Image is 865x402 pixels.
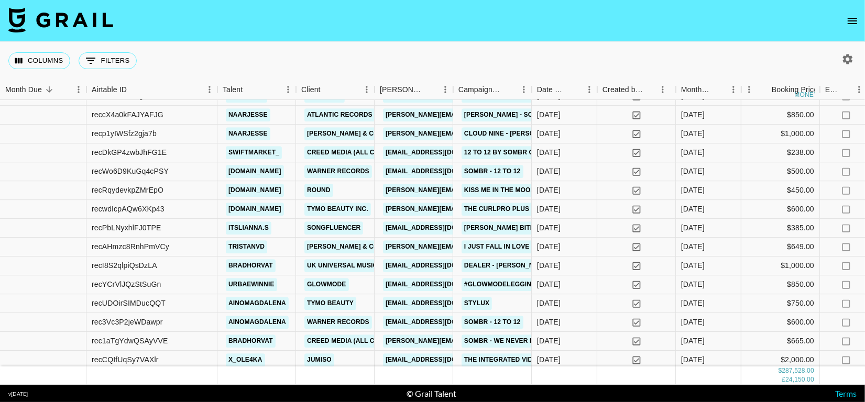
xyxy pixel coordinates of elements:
div: recPbLNyxhlFJ0TPE [92,223,161,233]
button: Menu [359,82,375,97]
div: Aug '25 [681,204,705,215]
button: Menu [726,82,741,97]
a: Warner Records [304,316,372,329]
a: [EMAIL_ADDRESS][DOMAIN_NAME] [383,353,500,366]
a: Dealer - [PERSON_NAME] [462,259,553,272]
a: sombr - 12 to 12 [462,165,523,178]
a: naarjesse [226,108,270,121]
div: $ [779,366,782,375]
div: $600.00 [741,200,820,219]
a: Kiss Me In The Moonlight - [PERSON_NAME] [462,184,617,197]
div: $850.00 [741,275,820,294]
button: Sort [42,82,57,97]
a: [DOMAIN_NAME] [226,184,284,197]
div: 4/8/2025 [537,298,561,309]
div: 3/8/2025 [537,355,561,365]
div: 4/8/2025 [537,317,561,328]
a: [PERSON_NAME][EMAIL_ADDRESS][PERSON_NAME][DOMAIN_NAME] [383,127,608,140]
div: $385.00 [741,219,820,238]
a: [EMAIL_ADDRESS][DOMAIN_NAME] [383,297,500,310]
div: Aug '25 [681,110,705,120]
button: Menu [437,82,453,97]
div: 10/8/2025 [537,242,561,252]
div: Aug '25 [681,317,705,328]
a: [EMAIL_ADDRESS][DOMAIN_NAME] [383,259,500,272]
button: Sort [643,82,658,97]
div: Created by Grail Team [597,80,676,100]
a: UK UNIVERSAL MUSIC OPERATIONS LIMITED [304,259,451,272]
div: Created by Grail Team [603,80,643,100]
div: recCQIfUqSy7VAXlr [92,355,159,365]
div: 6/8/2025 [537,336,561,347]
div: recWo6D9KuGq4cPSY [92,166,169,177]
div: Aug '25 [681,298,705,309]
a: ainomagdalena [226,297,289,310]
button: Sort [321,82,335,97]
a: tristanvd [226,240,267,253]
div: Aug '25 [681,355,705,365]
button: Menu [280,82,296,97]
a: sombr - we never dated [462,334,554,348]
div: Expenses: Remove Commission? [825,80,840,100]
button: Sort [567,82,582,97]
div: 4/8/2025 [537,280,561,290]
div: reccX4a0kFAJYAFJG [92,110,163,120]
a: [EMAIL_ADDRESS][DOMAIN_NAME] [383,165,500,178]
a: ainomagdalena [226,316,289,329]
a: Songfluencer [304,221,363,234]
div: Aug '25 [681,148,705,158]
button: Menu [516,82,532,97]
div: Date Created [537,80,567,100]
div: Talent [217,80,296,100]
div: 4/8/2025 [537,110,561,120]
div: $500.00 [741,162,820,181]
div: Aug '25 [681,166,705,177]
button: Show filters [79,52,137,69]
div: rec3Vc3P2jeWDawpr [92,317,163,328]
a: Round [304,184,333,197]
div: recDkGP4zwbJhFG1E [92,148,167,158]
a: Terms [835,388,857,398]
div: Month Due [5,80,42,100]
a: [EMAIL_ADDRESS][DOMAIN_NAME] [383,316,500,329]
div: Aug '25 [681,91,705,102]
div: 10/8/2025 [537,261,561,271]
div: $750.00 [741,294,820,313]
div: Talent [223,80,243,100]
a: bradhorvat [226,334,276,348]
div: Campaign (Type) [458,80,501,100]
div: 24,150.00 [785,376,814,385]
a: Cloud Nine - [PERSON_NAME] [462,127,566,140]
a: #GLOWMODEleggings CoreHold Leggings Campaign [462,278,653,291]
div: Booking Price [772,80,818,100]
button: Menu [741,82,757,97]
a: I Just Fall In Love Again - [PERSON_NAME] [462,240,614,253]
div: 287,528.00 [782,366,814,375]
div: 9/8/2025 [537,91,561,102]
a: TYMO BEAUTY INC. [304,203,371,216]
button: Menu [582,82,597,97]
div: recAHmzc8RnhPmVCy [92,242,169,252]
div: Client [296,80,375,100]
a: Creed Media (All Campaigns) [304,146,413,159]
a: [EMAIL_ADDRESS][DOMAIN_NAME] [383,146,500,159]
div: Aug '25 [681,242,705,252]
button: Menu [655,82,671,97]
a: [PERSON_NAME][EMAIL_ADDRESS][PERSON_NAME][DOMAIN_NAME] [383,240,608,253]
a: [PERSON_NAME] - SOAP [462,108,544,121]
div: Aug '25 [681,129,705,139]
div: $450.00 [741,181,820,200]
button: Sort [501,82,516,97]
div: Aug '25 [681,280,705,290]
a: The integrated video - JUMISO [462,353,575,366]
a: [DOMAIN_NAME] [226,165,284,178]
a: [DOMAIN_NAME] [226,203,284,216]
a: [EMAIL_ADDRESS][DOMAIN_NAME] [383,278,500,291]
a: x_ole4ka [226,353,265,366]
div: Airtable ID [92,80,127,100]
div: money [795,92,818,98]
div: 4/8/2025 [537,129,561,139]
button: Sort [127,82,141,97]
a: [PERSON_NAME][EMAIL_ADDRESS][PERSON_NAME][DOMAIN_NAME] [383,108,608,121]
button: Sort [757,82,772,97]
